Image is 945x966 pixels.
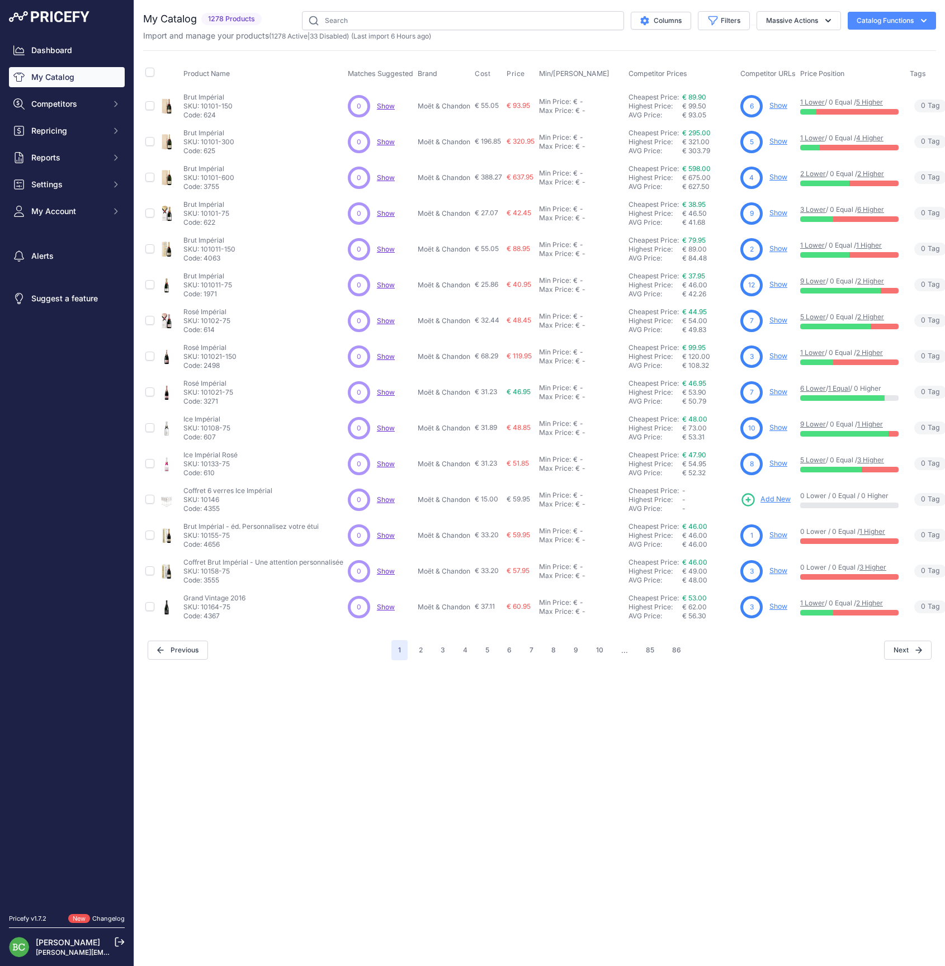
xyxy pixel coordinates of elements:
[629,236,679,244] a: Cheapest Price:
[629,218,682,227] div: AVG Price:
[36,937,100,947] a: [PERSON_NAME]
[857,312,884,321] a: 2 Higher
[921,280,925,290] span: 0
[357,101,361,111] span: 0
[143,11,197,27] h2: My Catalog
[800,420,826,428] a: 9 Lower
[351,32,431,40] span: (Last import 6 Hours ago)
[921,101,925,111] span: 0
[575,106,580,115] div: €
[629,343,679,352] a: Cheapest Price:
[769,531,787,539] a: Show
[800,277,899,286] p: / 0 Equal /
[377,281,395,289] span: Show
[921,244,925,254] span: 0
[418,173,470,182] p: Moët & Chandon
[377,209,395,217] span: Show
[682,245,707,253] span: € 89.00
[271,32,308,40] a: 1278 Active
[769,459,787,467] a: Show
[769,316,787,324] a: Show
[800,98,899,107] p: / 0 Equal /
[523,640,540,660] button: Go to page 7
[749,173,754,183] span: 4
[545,640,563,660] button: Go to page 8
[769,602,787,610] a: Show
[377,495,395,504] span: Show
[750,244,754,254] span: 2
[31,152,105,163] span: Reports
[800,241,825,249] a: 1 Lower
[377,603,395,611] a: Show
[629,272,679,280] a: Cheapest Price:
[769,101,787,110] a: Show
[507,173,533,181] span: € 637.95
[507,209,531,217] span: € 42.45
[183,281,232,290] p: SKU: 101011-75
[573,312,578,321] div: €
[183,218,229,227] p: Code: 622
[456,640,474,660] button: Go to page 4
[377,424,395,432] span: Show
[507,244,530,253] span: € 88.95
[682,200,706,209] a: € 38.95
[580,321,585,330] div: -
[629,93,679,101] a: Cheapest Price:
[418,316,470,325] p: Moët & Chandon
[682,164,711,173] a: € 598.00
[629,316,682,325] div: Highest Price:
[859,563,886,571] a: 3 Higher
[377,173,395,182] span: Show
[377,531,395,539] span: Show
[800,169,826,178] a: 2 Lower
[856,98,883,106] a: 5 Higher
[500,640,518,660] button: Go to page 6
[769,352,787,360] a: Show
[629,281,682,290] div: Highest Price:
[475,244,499,253] span: € 55.05
[348,69,413,78] span: Matches Suggested
[573,133,578,142] div: €
[377,567,395,575] a: Show
[539,214,573,222] div: Max Price:
[740,69,796,78] span: Competitor URLs
[573,205,578,214] div: €
[578,312,583,321] div: -
[682,343,706,352] a: € 99.95
[418,102,470,111] p: Moët & Chandon
[377,316,395,325] a: Show
[629,486,679,495] a: Cheapest Price:
[682,558,707,566] a: € 46.00
[377,102,395,110] a: Show
[418,69,437,78] span: Brand
[357,280,361,290] span: 0
[418,281,470,290] p: Moët & Chandon
[377,388,395,396] a: Show
[418,209,470,218] p: Moët & Chandon
[748,280,755,290] span: 12
[475,137,501,145] span: € 196.85
[682,290,736,299] div: € 42.26
[9,201,125,221] button: My Account
[682,451,706,459] a: € 47.90
[769,280,787,288] a: Show
[921,208,925,219] span: 0
[682,522,707,531] a: € 46.00
[479,640,496,660] button: Go to page 5
[357,137,361,147] span: 0
[183,316,230,325] p: SKU: 10102-75
[769,173,787,181] a: Show
[856,134,883,142] a: 4 Higher
[9,94,125,114] button: Competitors
[629,146,682,155] div: AVG Price:
[475,69,493,78] button: Cost
[857,205,884,214] a: 6 Higher
[639,640,661,660] button: Go to page 85
[302,11,624,30] input: Search
[580,178,585,187] div: -
[580,214,585,222] div: -
[857,420,883,428] a: 1 Higher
